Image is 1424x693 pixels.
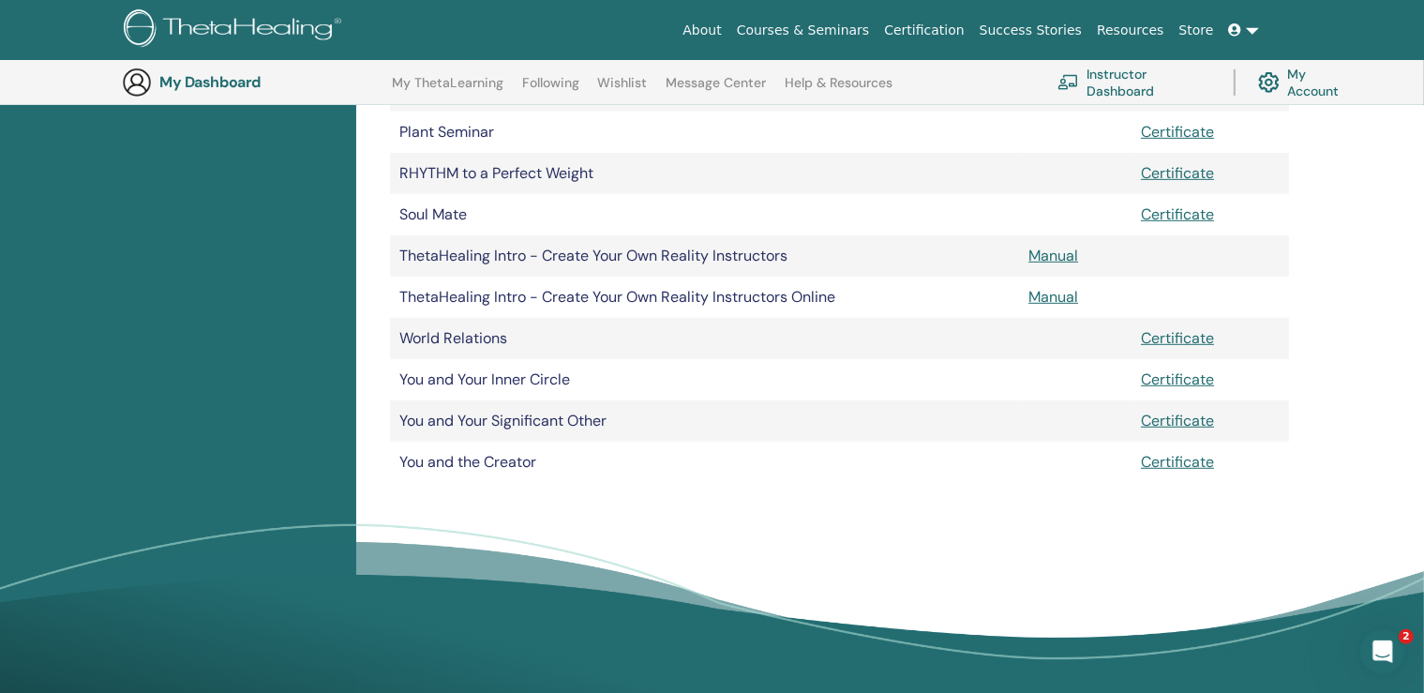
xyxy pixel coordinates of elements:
[675,13,728,48] a: About
[1399,629,1414,644] span: 2
[598,75,648,105] a: Wishlist
[1141,452,1214,472] a: Certificate
[1141,163,1214,183] a: Certificate
[390,400,1019,442] td: You and Your Significant Other
[122,68,152,98] img: generic-user-icon.jpg
[1028,287,1078,307] a: Manual
[785,75,892,105] a: Help & Resources
[390,318,1019,359] td: World Relations
[1089,13,1172,48] a: Resources
[1141,204,1214,224] a: Certificate
[1172,13,1222,48] a: Store
[124,9,348,52] img: logo.png
[390,153,1019,194] td: RHYTHM to a Perfect Weight
[1028,246,1078,265] a: Manual
[1057,74,1079,90] img: chalkboard-teacher.svg
[1141,328,1214,348] a: Certificate
[390,277,1019,318] td: ThetaHealing Intro - Create Your Own Reality Instructors Online
[1141,411,1214,430] a: Certificate
[1360,629,1405,674] iframe: Intercom live chat
[1057,62,1211,103] a: Instructor Dashboard
[390,359,1019,400] td: You and Your Inner Circle
[390,194,1019,235] td: Soul Mate
[729,13,877,48] a: Courses & Seminars
[1258,62,1357,103] a: My Account
[1141,369,1214,389] a: Certificate
[972,13,1089,48] a: Success Stories
[390,235,1019,277] td: ThetaHealing Intro - Create Your Own Reality Instructors
[666,75,766,105] a: Message Center
[522,75,579,105] a: Following
[877,13,971,48] a: Certification
[390,442,1019,483] td: You and the Creator
[390,112,1019,153] td: Plant Seminar
[392,75,503,105] a: My ThetaLearning
[159,73,347,91] h3: My Dashboard
[1141,122,1214,142] a: Certificate
[1258,68,1280,98] img: cog.svg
